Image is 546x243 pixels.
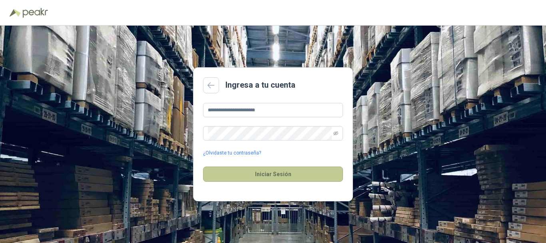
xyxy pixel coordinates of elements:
img: Logo [10,9,21,17]
h2: Ingresa a tu cuenta [225,79,295,91]
img: Peakr [22,8,48,18]
button: Iniciar Sesión [203,167,343,182]
span: eye-invisible [333,131,338,136]
a: ¿Olvidaste tu contraseña? [203,149,261,157]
